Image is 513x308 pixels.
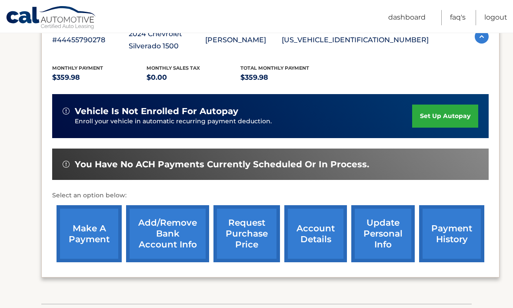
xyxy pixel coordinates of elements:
a: FAQ's [450,10,466,25]
p: $359.98 [52,71,147,84]
a: Dashboard [388,10,426,25]
span: You have no ACH payments currently scheduled or in process. [75,159,369,170]
a: payment history [419,205,484,262]
span: Total Monthly Payment [240,65,309,71]
a: account details [284,205,347,262]
img: alert-white.svg [63,161,70,168]
a: set up autopay [412,105,478,128]
a: request purchase price [213,205,280,262]
a: Add/Remove bank account info [126,205,209,262]
p: #44455790278 [52,34,129,46]
a: make a payment [57,205,122,262]
span: Monthly Payment [52,65,103,71]
span: vehicle is not enrolled for autopay [75,106,238,117]
p: [US_VEHICLE_IDENTIFICATION_NUMBER] [282,34,429,46]
a: Logout [484,10,507,25]
span: Monthly sales Tax [147,65,200,71]
a: Cal Automotive [6,6,97,31]
p: Select an option below: [52,190,489,201]
a: update personal info [351,205,415,262]
p: $359.98 [240,71,335,84]
p: $0.00 [147,71,241,84]
img: alert-white.svg [63,108,70,115]
img: accordion-active.svg [475,30,489,44]
p: [PERSON_NAME] [205,34,282,46]
p: 2024 Chevrolet Silverado 1500 [129,28,205,52]
p: Enroll your vehicle in automatic recurring payment deduction. [75,117,412,126]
